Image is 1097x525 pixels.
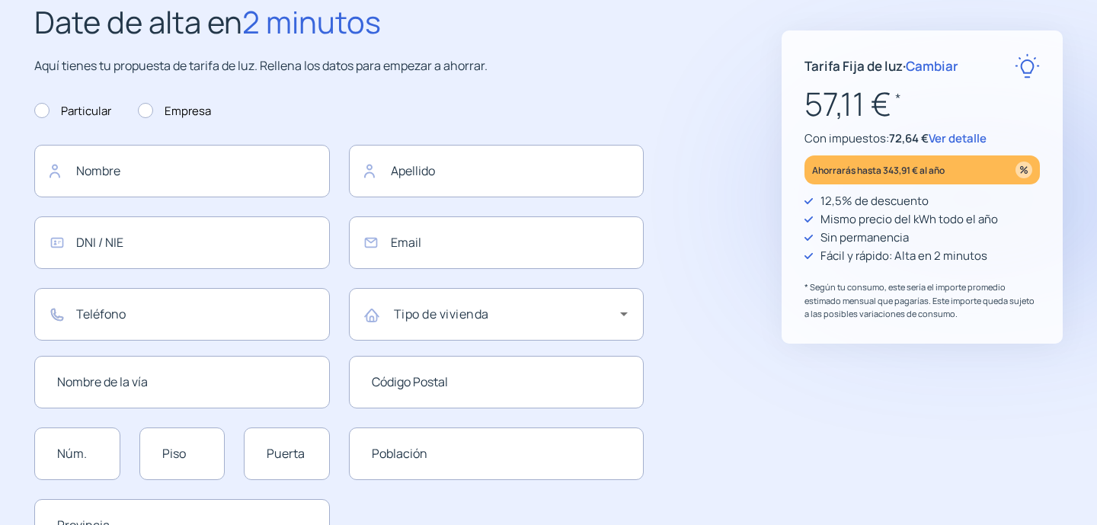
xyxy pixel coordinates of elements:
[138,102,211,120] label: Empresa
[804,130,1040,148] p: Con impuestos:
[804,280,1040,321] p: * Según tu consumo, este sería el importe promedio estimado mensual que pagarías. Este importe qu...
[242,1,381,43] span: 2 minutos
[34,102,111,120] label: Particular
[820,210,998,229] p: Mismo precio del kWh todo el año
[820,229,909,247] p: Sin permanencia
[820,192,929,210] p: 12,5% de descuento
[929,130,987,146] span: Ver detalle
[889,130,929,146] span: 72,64 €
[1015,162,1032,178] img: percentage_icon.svg
[906,57,958,75] span: Cambiar
[1015,53,1040,78] img: rate-E.svg
[812,162,945,179] p: Ahorrarás hasta 343,91 € al año
[804,56,958,76] p: Tarifa Fija de luz ·
[394,306,489,322] mat-label: Tipo de vivienda
[34,56,644,76] p: Aquí tienes tu propuesta de tarifa de luz. Rellena los datos para empezar a ahorrar.
[820,247,987,265] p: Fácil y rápido: Alta en 2 minutos
[804,78,1040,130] p: 57,11 €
